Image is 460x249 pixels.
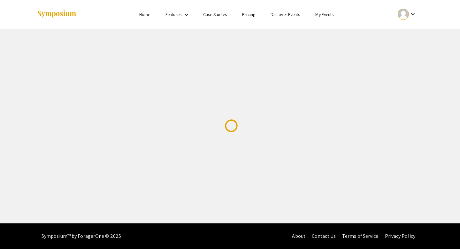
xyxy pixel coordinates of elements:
[42,223,121,249] div: Symposium™ by ForagerOne © 2025
[433,220,455,244] iframe: Chat
[342,233,379,239] a: Terms of Service
[391,7,423,21] button: Expand account dropdown
[409,10,417,18] mat-icon: Expand account dropdown
[183,11,190,19] mat-icon: Expand Features list
[385,233,415,239] a: Privacy Policy
[242,12,255,17] a: Pricing
[315,12,333,17] a: My Events
[37,10,77,19] img: Symposium by ForagerOne
[165,12,181,17] a: Features
[312,233,336,239] a: Contact Us
[203,12,227,17] a: Case Studies
[139,12,150,17] a: Home
[271,12,300,17] a: Discover Events
[292,233,305,239] a: About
